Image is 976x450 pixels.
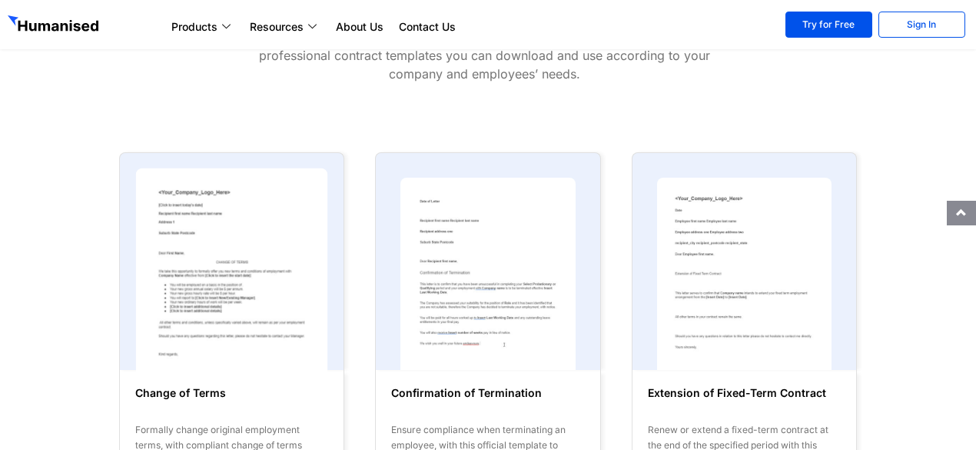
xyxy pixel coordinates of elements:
a: Try for Free [785,12,872,38]
h6: Change of Terms [135,385,328,416]
img: GetHumanised Logo [8,15,101,35]
a: Sign In [878,12,965,38]
h6: Extension of Fixed-Term Contract [648,385,841,416]
a: Products [164,18,242,36]
a: Contact Us [391,18,463,36]
h6: Confirmation of Termination [391,385,584,416]
div: From employee agreements, and change of terms letters, to NDAs, we offer a range of professional ... [231,28,739,83]
a: Resources [242,18,328,36]
a: About Us [328,18,391,36]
